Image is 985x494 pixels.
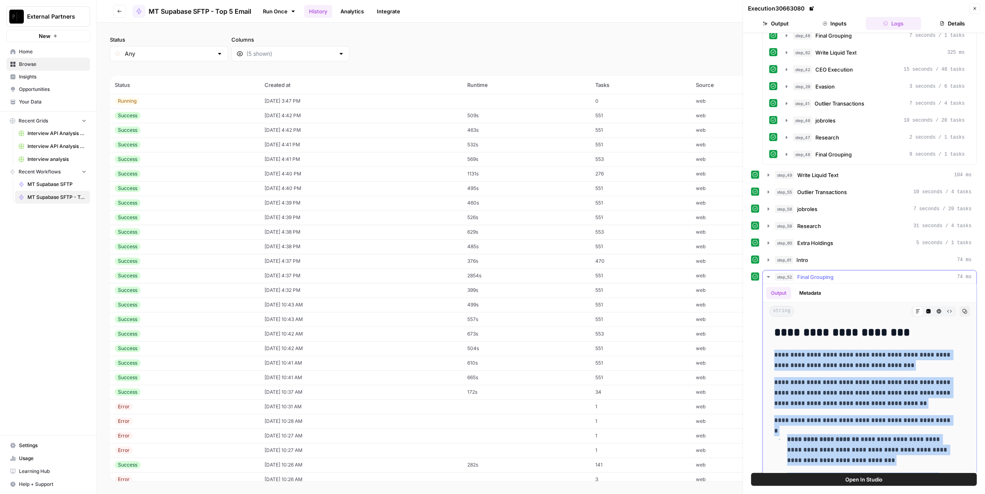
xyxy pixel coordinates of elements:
span: step_55 [775,188,794,196]
td: [DATE] 4:32 PM [260,283,462,298]
span: step_41 [793,99,811,108]
a: Analytics [336,5,369,18]
span: Research [815,133,839,141]
input: (5 shown) [246,50,335,58]
a: Opportunities [6,83,90,96]
td: 551 [590,239,691,254]
th: Source [691,76,809,94]
td: web [691,472,809,487]
span: 10 seconds / 4 tasks [914,188,972,196]
span: step_42 [793,65,812,74]
td: 551 [590,181,691,196]
div: Success [115,141,141,148]
td: web [691,196,809,210]
span: step_29 [793,82,812,91]
button: 3 seconds / 6 tasks [781,80,970,93]
span: 325 ms [947,49,965,56]
div: Success [115,156,141,163]
span: 9 seconds / 1 tasks [909,151,965,158]
div: Success [115,316,141,323]
td: [DATE] 4:40 PM [260,181,462,196]
span: (80 records) [110,61,972,76]
span: step_60 [775,239,794,247]
td: web [691,167,809,181]
td: web [691,268,809,283]
td: web [691,370,809,385]
span: MT Supabase SFTP [27,181,86,188]
span: Learning Hub [19,468,86,475]
span: step_62 [793,49,812,57]
td: [DATE] 10:41 AM [260,370,462,385]
span: Interview analysis [27,156,86,163]
td: [DATE] 4:41 PM [260,137,462,152]
a: MT Supabase SFTP - Top 5 Email [132,5,251,18]
span: Interview API Analysis Earnings First Grid (1) (Copy) [27,130,86,137]
button: Recent Workflows [6,166,90,178]
div: Success [115,330,141,338]
div: Error [115,403,133,410]
td: 0 [590,94,691,108]
td: [DATE] 4:39 PM [260,196,462,210]
td: 551 [590,210,691,225]
td: 551 [590,370,691,385]
td: web [691,356,809,370]
button: 74 ms [763,270,977,283]
td: 495s [462,181,590,196]
div: Success [115,301,141,308]
td: [DATE] 4:39 PM [260,210,462,225]
td: 553 [590,225,691,239]
td: web [691,94,809,108]
th: Tasks [590,76,691,94]
div: Success [115,185,141,192]
button: Logs [866,17,922,30]
span: 5 seconds / 1 tasks [916,239,972,247]
td: web [691,225,809,239]
button: 31 seconds / 4 tasks [763,220,977,232]
th: Runtime [462,76,590,94]
span: step_52 [775,273,794,281]
span: Usage [19,455,86,462]
td: 551 [590,312,691,327]
span: step_47 [793,133,812,141]
button: Workspace: External Partners [6,6,90,27]
td: [DATE] 10:43 AM [260,312,462,327]
span: Outlier Transactions [815,99,864,108]
span: step_58 [775,205,794,213]
td: 673s [462,327,590,341]
span: Final Grouping [797,273,834,281]
div: Success [115,243,141,250]
td: [DATE] 10:41 AM [260,356,462,370]
td: [DATE] 4:40 PM [260,167,462,181]
span: step_59 [775,222,794,230]
span: 31 seconds / 4 tasks [914,222,972,230]
td: [DATE] 10:42 AM [260,327,462,341]
span: Intro [796,256,808,264]
td: [DATE] 4:42 PM [260,108,462,123]
td: [DATE] 10:26 AM [260,458,462,472]
div: Success [115,388,141,396]
td: 551 [590,137,691,152]
span: External Partners [27,13,76,21]
div: Success [115,214,141,221]
button: 104 ms [763,169,977,182]
td: web [691,283,809,298]
button: Open In Studio [751,473,977,486]
td: web [691,429,809,443]
td: 610s [462,356,590,370]
td: [DATE] 10:27 AM [260,443,462,458]
td: [DATE] 3:47 PM [260,94,462,108]
span: 15 seconds / 48 tasks [904,66,965,73]
td: web [691,152,809,167]
span: Final Grouping [815,150,852,158]
a: Home [6,45,90,58]
span: New [39,32,50,40]
a: Interview analysis [15,153,90,166]
button: 325 ms [781,46,970,59]
td: web [691,108,809,123]
div: Success [115,272,141,279]
button: 15 seconds / 48 tasks [781,63,970,76]
div: Success [115,258,141,265]
td: 504s [462,341,590,356]
img: External Partners Logo [9,9,24,24]
button: 7 seconds / 20 tasks [763,203,977,215]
